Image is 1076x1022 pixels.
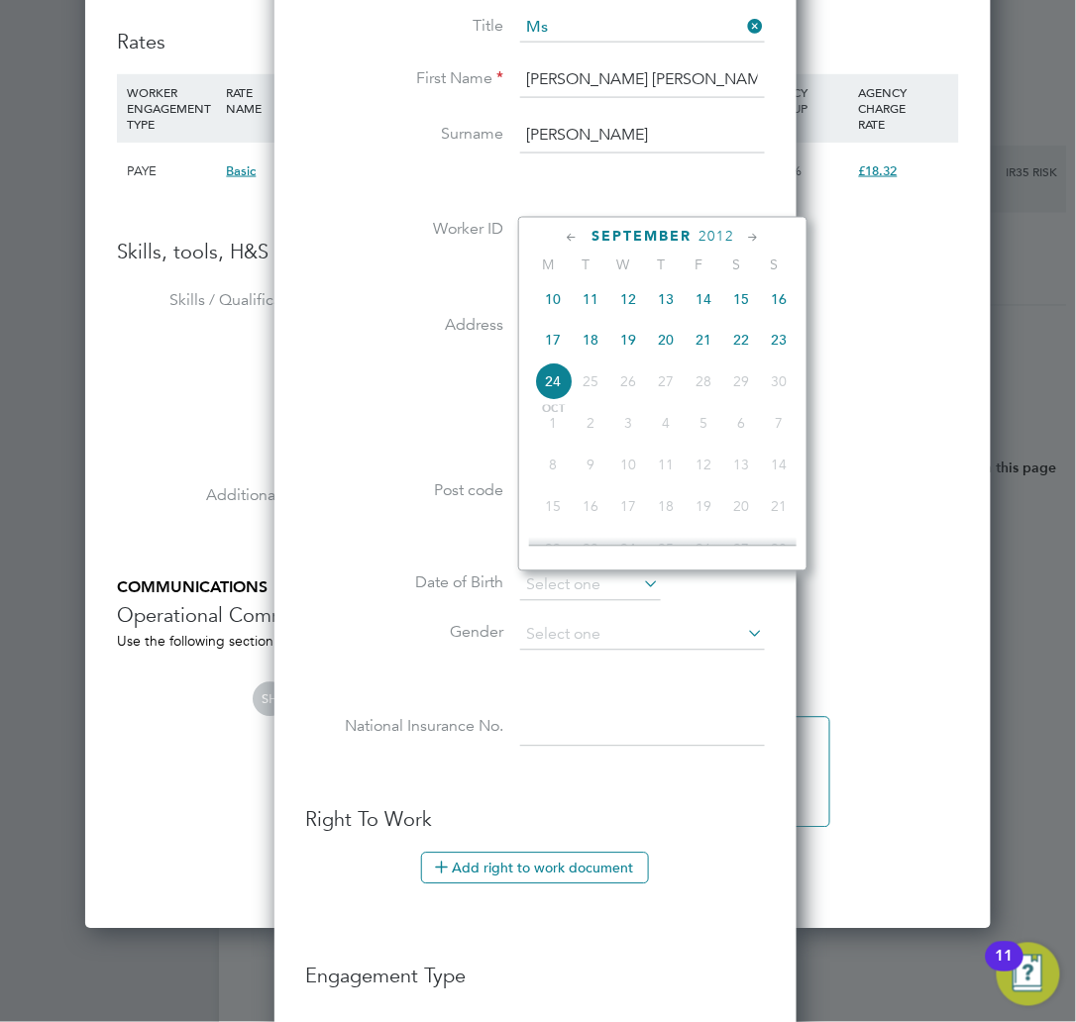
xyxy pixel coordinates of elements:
span: 25 [647,531,685,568]
span: 18 [572,322,609,359]
span: 21 [685,322,722,359]
span: 9 [572,447,609,484]
span: 27 [722,531,760,568]
label: Gender [306,623,504,644]
label: Address [306,316,504,337]
span: 10 [534,280,572,318]
span: 28 [760,531,798,568]
span: Oct [534,405,572,415]
span: 15 [722,280,760,318]
span: 20 [647,322,685,359]
span: SH [253,682,287,717]
span: 24 [609,531,647,568]
span: 4 [647,405,685,443]
span: Basic [226,162,256,179]
span: 17 [609,488,647,526]
span: S [717,256,755,274]
span: 20 [722,488,760,526]
span: 26 [609,363,647,401]
span: 14 [685,280,722,318]
div: PAYE [122,143,222,200]
h5: COMMUNICATIONS [117,578,959,599]
h3: Engagement Type [306,944,765,989]
h3: Rates [117,29,959,54]
span: 13 [647,280,685,318]
input: Select one [520,621,765,651]
span: September [592,229,692,246]
input: Select one [520,13,765,43]
span: 25 [572,363,609,401]
span: 1 [534,405,572,443]
span: 18 [647,488,685,526]
div: 11 [996,957,1014,982]
span: 16 [760,280,798,318]
h3: Right To Work [306,807,765,833]
label: Additional H&S [117,486,315,507]
span: T [567,256,604,274]
span: 2012 [699,229,734,246]
div: AGENCY MARKUP [754,74,854,126]
div: Use the following section to share any operational communications between Supply Chain participants. [117,633,959,651]
span: 21 [760,488,798,526]
button: Add right to work document [421,853,649,884]
span: 30 [760,363,798,401]
span: 29 [722,363,760,401]
label: Surname [306,124,504,145]
label: Skills / Qualifications [117,291,315,312]
span: 22 [722,322,760,359]
span: 10 [609,447,647,484]
span: 24 [534,363,572,401]
label: Title [306,16,504,37]
span: 23 [572,531,609,568]
span: £18.32 [859,162,898,179]
div: RATE NAME [221,74,354,126]
label: Post code [306,481,504,502]
span: M [529,256,567,274]
h3: Operational Communications [117,603,959,629]
span: 2 [572,405,609,443]
span: 17 [534,322,572,359]
span: 7 [760,405,798,443]
span: 8 [534,447,572,484]
span: 19 [685,488,722,526]
span: 5 [685,405,722,443]
span: W [604,256,642,274]
span: 16 [572,488,609,526]
input: Select one [520,571,661,601]
span: 26 [685,531,722,568]
span: 6 [722,405,760,443]
span: T [642,256,680,274]
span: 15 [534,488,572,526]
span: 27 [647,363,685,401]
span: 13 [722,447,760,484]
span: 12 [609,280,647,318]
span: 12 [685,447,722,484]
label: Date of Birth [306,573,504,594]
span: 14 [760,447,798,484]
div: AGENCY CHARGE RATE [854,74,954,142]
span: 11 [572,280,609,318]
h3: Skills, tools, H&S [117,240,959,265]
span: F [680,256,717,274]
span: 23 [760,322,798,359]
span: S [755,256,793,274]
label: National Insurance No. [306,717,504,738]
span: 11 [647,447,685,484]
span: 3 [609,405,647,443]
label: First Name [306,68,504,89]
label: Worker ID [306,220,504,241]
button: Open Resource Center, 11 new notifications [997,943,1060,1006]
span: 28 [685,363,722,401]
span: 22 [534,531,572,568]
div: WORKER ENGAGEMENT TYPE [122,74,222,142]
label: Tools [117,388,315,409]
span: 19 [609,322,647,359]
